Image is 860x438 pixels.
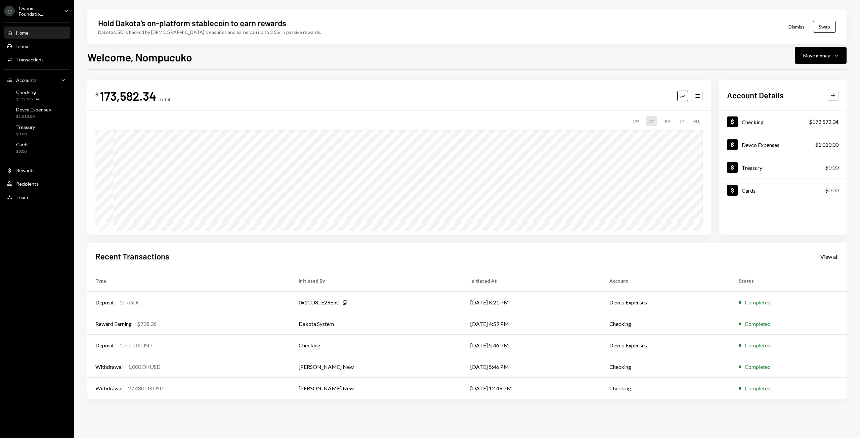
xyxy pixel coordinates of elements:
th: Status [731,270,847,292]
div: Completed [745,298,771,306]
td: [DATE] 12:49 PM [462,378,601,399]
a: Rewards [4,164,70,176]
div: $1,010.00 [16,114,51,119]
a: View all [820,253,838,260]
div: View all [820,253,838,260]
div: $738.36 [137,320,157,328]
div: Withdrawal [95,363,123,371]
td: Devco Expenses [601,292,731,313]
th: Account [601,270,731,292]
div: ALL [691,116,703,126]
a: Treasury$0.00 [719,156,847,179]
div: 1,000 DKUSD [128,363,161,371]
a: Checking$172,572.34 [719,110,847,133]
div: 173,582.34 [100,88,156,103]
div: $0.00 [16,149,29,154]
td: Checking [601,378,731,399]
div: Checking [16,89,39,95]
div: Treasury [742,164,762,171]
div: $0.00 [825,163,838,172]
td: Checking [601,356,731,378]
div: $0.00 [825,186,838,194]
a: Team [4,191,70,203]
a: Devco Expenses$1,010.00 [4,105,70,121]
h1: Welcome, Nompucuko [87,50,192,64]
td: [PERSON_NAME] New [291,378,462,399]
a: Cards$0.00 [4,140,70,156]
div: Devco Expenses [742,142,779,148]
td: Checking [291,335,462,356]
div: Checking [742,119,764,125]
a: Home [4,27,70,39]
div: Hold Dakota’s on-platform stablecoin to earn rewards [98,17,286,29]
div: Ostium Foundatio... [19,5,58,17]
th: Initiated At [462,270,601,292]
div: Team [16,194,28,200]
a: Transactions [4,53,70,65]
td: Checking [601,313,731,335]
div: Completed [745,320,771,328]
div: Accounts [16,77,37,83]
div: Deposit [95,341,114,349]
div: $172,572.34 [16,96,39,102]
div: Withdrawal [95,384,123,392]
button: Move money [795,47,847,64]
h2: Recent Transactions [95,251,169,262]
div: Cards [742,187,756,194]
a: Inbox [4,40,70,52]
div: 1M [646,116,657,126]
a: Accounts [4,74,70,86]
div: Cards [16,142,29,147]
div: 0x1CD8...E29E50 [299,298,339,306]
div: Deposit [95,298,114,306]
td: [DATE] 5:46 PM [462,335,601,356]
div: $1,010.00 [815,141,838,149]
div: Completed [745,384,771,392]
button: Swap [813,21,836,33]
th: Initiated By [291,270,462,292]
div: Dakota USD is backed by [DEMOGRAPHIC_DATA] treasuries and earns you up to 3.5% in passive rewards. [98,29,321,36]
div: 10 USDC [119,298,141,306]
td: Dakota System [291,313,462,335]
a: Recipients [4,178,70,190]
td: [PERSON_NAME] New [291,356,462,378]
a: Checking$172,572.34 [4,87,70,103]
div: 27,480 DKUSD [128,384,164,392]
div: Move money [803,52,830,59]
div: 1W [630,116,642,126]
div: Treasury [16,124,35,130]
div: 1,000 DKUSD [119,341,152,349]
h2: Account Details [727,90,784,101]
div: Transactions [16,57,44,62]
td: [DATE] 8:21 PM [462,292,601,313]
button: Dismiss [780,19,813,35]
div: 1Y [677,116,687,126]
div: Inbox [16,43,28,49]
a: Treasury$0.00 [4,122,70,138]
div: Total [159,96,170,102]
div: Reward Earning [95,320,132,328]
div: 3M [661,116,673,126]
div: $0.00 [16,131,35,137]
div: Completed [745,341,771,349]
div: Rewards [16,167,35,173]
td: [DATE] 5:46 PM [462,356,601,378]
div: Devco Expenses [16,107,51,112]
div: O [4,6,15,16]
div: Recipients [16,181,39,187]
div: $ [95,91,98,98]
td: [DATE] 4:59 PM [462,313,601,335]
td: Devco Expenses [601,335,731,356]
div: $172,572.34 [809,118,838,126]
a: Devco Expenses$1,010.00 [719,133,847,156]
th: Type [87,270,291,292]
div: Completed [745,363,771,371]
div: Home [16,30,29,36]
a: Cards$0.00 [719,179,847,201]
